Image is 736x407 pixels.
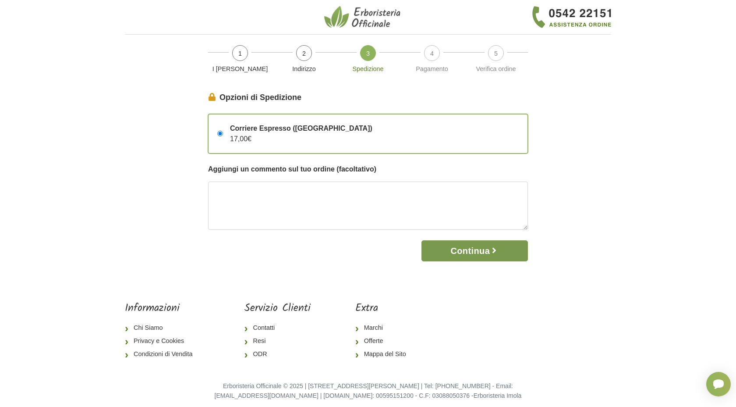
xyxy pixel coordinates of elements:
span: 2 [296,45,312,61]
a: Resi [244,335,311,348]
small: Erboristeria Officinale © 2025 | [STREET_ADDRESS][PERSON_NAME] | Tel: [PHONE_NUMBER] - Email: [EM... [215,382,522,399]
iframe: Smartsupp widget button [706,372,731,396]
p: I [PERSON_NAME] [212,64,269,74]
a: Erboristeria Imola [474,392,522,399]
input: Corriere Espresso ([GEOGRAPHIC_DATA])17,00€ [217,131,223,136]
button: Continua [421,240,528,261]
a: Marchi [355,321,413,335]
h5: Informazioni [125,302,199,315]
img: Erboristeria Officinale [324,5,403,29]
iframe: fb:page Facebook Social Plugin [458,302,611,333]
p: Spedizione [340,64,396,74]
h5: Extra [355,302,413,315]
div: 17,00€ [223,123,372,144]
a: Chi Siamo [125,321,199,335]
a: Offerte [355,335,413,348]
a: Privacy e Cookies [125,335,199,348]
a: Mappa del Sito [355,348,413,361]
p: Indirizzo [276,64,333,74]
span: 3 [360,45,376,61]
legend: Opzioni di Spedizione [208,92,528,104]
strong: Aggiungi un commento sul tuo ordine (facoltativo) [208,165,376,173]
h5: Servizio Clienti [244,302,311,315]
span: Corriere Espresso ([GEOGRAPHIC_DATA]) [230,123,372,134]
a: Contatti [244,321,311,335]
a: Condizioni di Vendita [125,348,199,361]
a: ODR [244,348,311,361]
span: 1 [232,45,248,61]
